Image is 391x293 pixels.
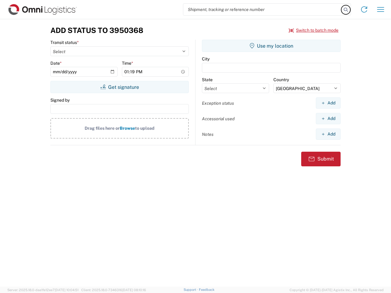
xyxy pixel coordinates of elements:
span: Drag files here or [85,126,120,131]
input: Shipment, tracking or reference number [183,4,342,15]
label: Accessorial used [202,116,235,121]
a: Support [184,288,199,291]
button: Use my location [202,40,341,52]
span: Server: 2025.18.0-daa1fe12ee7 [7,288,79,292]
span: [DATE] 08:10:16 [122,288,146,292]
label: Time [122,60,133,66]
label: Date [50,60,62,66]
button: Submit [301,152,341,166]
span: Copyright © [DATE]-[DATE] Agistix Inc., All Rights Reserved [290,287,384,293]
a: Feedback [199,288,214,291]
span: [DATE] 10:04:51 [55,288,79,292]
label: State [202,77,213,82]
h3: Add Status to 3950368 [50,26,143,35]
button: Add [316,128,341,140]
span: Client: 2025.18.0-7346316 [81,288,146,292]
span: to upload [135,126,155,131]
button: Switch to batch mode [289,25,338,35]
button: Add [316,113,341,124]
button: Add [316,97,341,109]
label: City [202,56,210,62]
span: Browse [120,126,135,131]
label: Notes [202,132,214,137]
label: Signed by [50,97,70,103]
label: Country [273,77,289,82]
button: Get signature [50,81,189,93]
label: Transit status [50,40,79,45]
label: Exception status [202,100,234,106]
